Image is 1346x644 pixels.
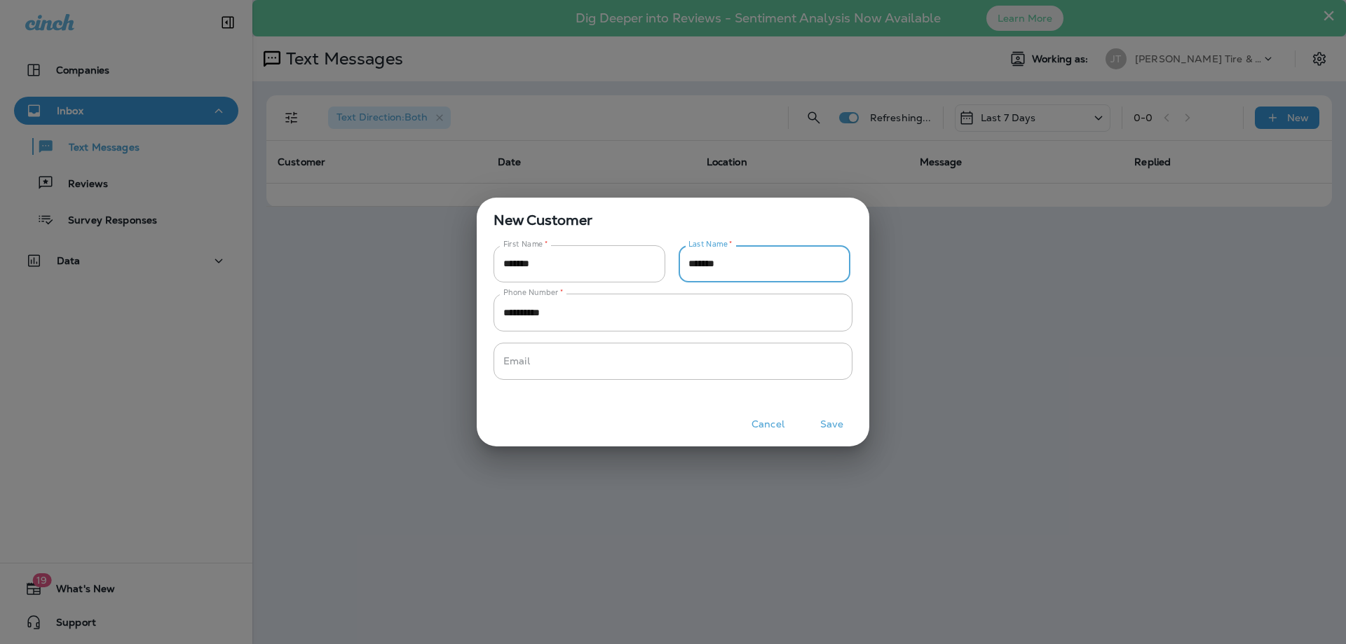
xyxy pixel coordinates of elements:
label: Phone Number [503,287,563,298]
span: New Customer [477,198,869,231]
button: Cancel [742,413,794,435]
label: First Name [503,239,548,249]
label: Last Name [688,239,733,249]
button: Save [805,413,858,435]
